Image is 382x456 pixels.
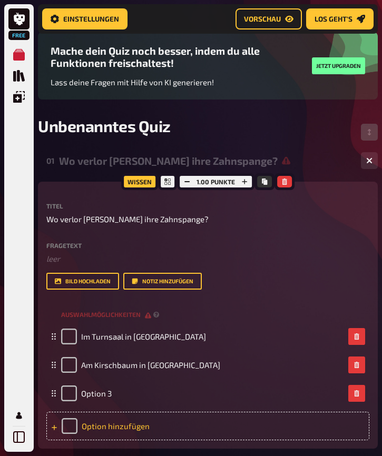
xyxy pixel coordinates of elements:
span: Vorschau [244,15,281,23]
span: Option 3 [81,389,112,398]
span: Einstellungen [63,15,119,23]
button: Kopieren [257,176,272,187]
button: Einstellungen [42,8,128,29]
span: Wo verlor [PERSON_NAME] ihre Zahnspange? [46,213,209,225]
span: Los geht's [315,15,352,23]
div: Wo verlor [PERSON_NAME] ihre Zahnspange? [59,155,352,167]
button: Bild hochladen [46,273,119,290]
a: Profil [8,405,30,426]
span: Auswahlmöglichkeiten [61,310,151,319]
div: Wissen [121,173,158,190]
a: Quiz Sammlung [8,65,30,86]
div: 1.00 Punkte [177,173,254,190]
button: Vorschau [236,8,302,29]
span: Lass deine Fragen mit Hilfe von KI generieren! [51,77,214,87]
span: Free [9,32,28,38]
a: Meine Quizze [8,44,30,65]
div: 01 [46,156,55,165]
button: Los geht's [306,8,374,29]
button: Jetzt upgraden [312,57,365,74]
button: Notiz hinzufügen [123,273,202,290]
label: Fragetext [46,242,369,249]
label: Titel [46,203,369,209]
h3: Mache dein Quiz noch besser, indem du alle Funktionen freischaltest! [51,45,303,69]
div: Option hinzufügen [46,412,369,440]
span: Am Kirschbaum in [GEOGRAPHIC_DATA] [81,360,220,370]
span: Unbenanntes Quiz [38,116,171,135]
button: Reihenfolge anpassen [361,124,378,141]
a: Einblendungen [8,86,30,107]
span: Im Turnsaal in [GEOGRAPHIC_DATA] [81,332,206,341]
